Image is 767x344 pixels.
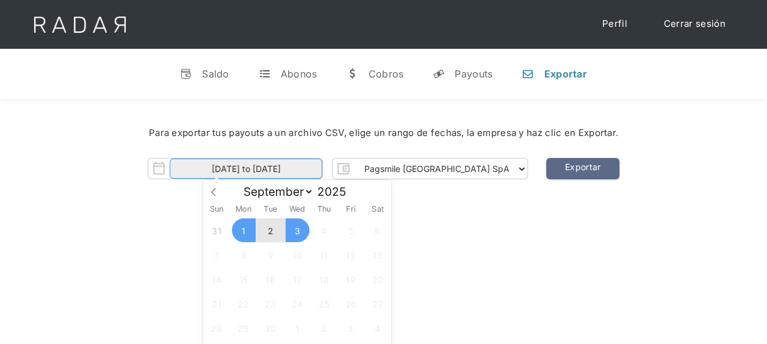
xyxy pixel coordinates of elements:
span: September 20, 2025 [365,267,389,291]
span: October 2, 2025 [312,316,336,340]
span: September 12, 2025 [339,243,362,267]
span: August 31, 2025 [205,218,229,242]
span: September 26, 2025 [339,292,362,315]
span: September 9, 2025 [259,243,283,267]
span: September 16, 2025 [259,267,283,291]
div: n [522,68,534,80]
span: September 18, 2025 [312,267,336,291]
a: Cerrar sesión [652,12,738,36]
span: October 1, 2025 [286,316,309,340]
span: September 15, 2025 [232,267,256,291]
span: September 6, 2025 [365,218,389,242]
span: September 3, 2025 [286,218,309,242]
span: September 1, 2025 [232,218,256,242]
div: Cobros [368,68,403,80]
span: September 11, 2025 [312,243,336,267]
span: September 24, 2025 [286,292,309,315]
span: September 27, 2025 [365,292,389,315]
input: Year [314,185,358,199]
div: w [346,68,358,80]
span: Sun [203,206,230,213]
span: Fri [337,206,364,213]
div: Saldo [202,68,229,80]
span: September 5, 2025 [339,218,362,242]
span: September 25, 2025 [312,292,336,315]
span: September 30, 2025 [259,316,283,340]
span: October 3, 2025 [339,316,362,340]
div: Abonos [281,68,317,80]
span: Sat [364,206,391,213]
span: September 4, 2025 [312,218,336,242]
span: September 14, 2025 [205,267,229,291]
span: September 10, 2025 [286,243,309,267]
span: Mon [230,206,257,213]
div: Payouts [455,68,492,80]
a: Perfil [590,12,639,36]
form: Form [148,158,528,179]
span: Thu [311,206,337,213]
span: Wed [284,206,311,213]
span: September 19, 2025 [339,267,362,291]
div: Para exportar tus payouts a un archivo CSV, elige un rango de fechas, la empresa y haz clic en Ex... [37,126,730,140]
span: Tue [257,206,284,213]
span: September 13, 2025 [365,243,389,267]
div: t [259,68,271,80]
div: y [433,68,445,80]
span: October 4, 2025 [365,316,389,340]
span: September 2, 2025 [259,218,283,242]
span: September 17, 2025 [286,267,309,291]
div: Exportar [544,68,586,80]
span: September 23, 2025 [259,292,283,315]
span: September 28, 2025 [205,316,229,340]
span: September 22, 2025 [232,292,256,315]
span: September 29, 2025 [232,316,256,340]
a: Exportar [546,158,619,179]
select: Month [237,184,314,199]
div: v [180,68,192,80]
span: September 21, 2025 [205,292,229,315]
span: September 8, 2025 [232,243,256,267]
span: September 7, 2025 [205,243,229,267]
